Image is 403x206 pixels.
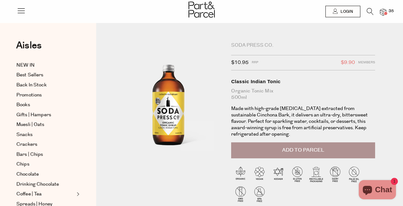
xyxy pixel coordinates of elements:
[252,59,258,67] span: RRP
[357,180,398,201] inbox-online-store-chat: Shopify online store chat
[16,121,75,129] a: Muesli | Oats
[16,91,75,99] a: Promotions
[16,81,75,89] a: Back In Stock
[231,106,375,138] p: Made with high-grade [MEDICAL_DATA] extracted from sustainable Cinchona Bark, it delivers an ultr...
[231,59,248,67] span: $10.95
[231,185,250,203] img: P_P-ICONS-Live_Bec_V11_GMO_Free.svg
[231,88,375,101] div: Organic Tonic Mix 500ml
[16,141,37,148] span: Crackers
[16,61,35,69] span: NEW IN
[380,9,386,15] a: 35
[339,9,353,14] span: Login
[16,41,42,57] a: Aisles
[16,180,75,188] a: Drinking Chocolate
[250,165,269,184] img: P_P-ICONS-Live_Bec_V11_Vegan.svg
[16,61,75,69] a: NEW IN
[231,165,250,184] img: P_P-ICONS-Live_Bec_V11_Organic.svg
[288,165,307,184] img: P_P-ICONS-Live_Bec_V11_Gluten_Free.svg
[16,180,59,188] span: Drinking Chocolate
[16,151,75,158] a: Bars | Chips
[282,147,324,154] span: Add to Parcel
[16,121,44,129] span: Muesli | Oats
[16,161,29,168] span: Chips
[16,170,39,178] span: Chocolate
[269,165,288,184] img: P_P-ICONS-Live_Bec_V11_Kosher.svg
[387,8,395,14] span: 35
[16,91,42,99] span: Promotions
[16,101,30,109] span: Books
[326,165,345,184] img: P_P-ICONS-Live_Bec_V11_Dairy_Free.svg
[16,71,75,79] a: Best Sellers
[16,71,43,79] span: Best Sellers
[345,165,364,184] img: P_P-ICONS-Live_Bec_V11_Palm_Oil_Free.svg
[16,170,75,178] a: Chocolate
[250,185,269,203] img: P_P-ICONS-Live_Bec_V11_BPA_Free.svg
[189,2,215,18] img: Part&Parcel
[16,111,51,119] span: Gifts | Hampers
[16,111,75,119] a: Gifts | Hampers
[231,78,375,85] div: Classic Indian Tonic
[16,101,75,109] a: Books
[16,151,43,158] span: Bars | Chips
[16,131,75,139] a: Snacks
[16,38,42,52] span: Aisles
[16,161,75,168] a: Chips
[115,42,222,167] img: Classic Indian Tonic
[341,59,355,67] span: $9.90
[231,142,375,158] button: Add to Parcel
[358,59,375,67] span: Members
[75,190,80,198] button: Expand/Collapse Coffee | Tea
[16,190,75,198] a: Coffee | Tea
[231,42,375,49] div: Soda Press Co.
[16,131,32,139] span: Snacks
[307,165,326,184] img: P_P-ICONS-Live_Bec_V11_Recyclable_Packaging.svg
[16,81,46,89] span: Back In Stock
[16,190,42,198] span: Coffee | Tea
[16,141,75,148] a: Crackers
[325,6,360,17] a: Login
